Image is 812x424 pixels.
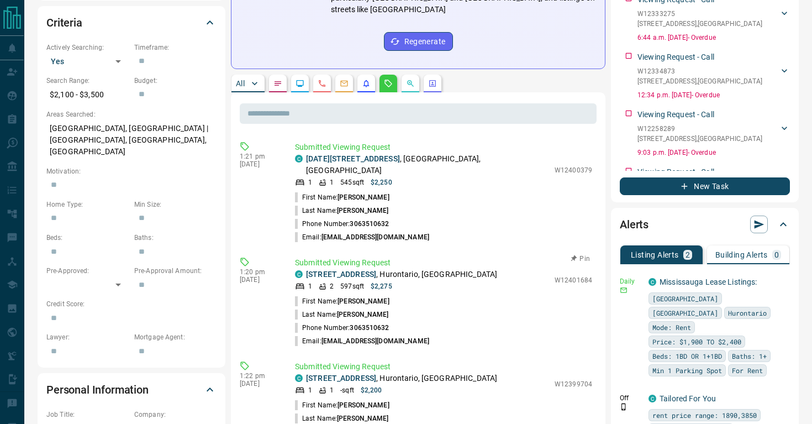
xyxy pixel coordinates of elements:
[330,177,334,187] p: 1
[637,76,762,86] p: [STREET_ADDRESS] , [GEOGRAPHIC_DATA]
[308,177,312,187] p: 1
[337,311,388,318] span: [PERSON_NAME]
[350,220,389,228] span: 3063510632
[134,200,217,210] p: Min Size:
[46,109,217,119] p: Areas Searched:
[308,385,312,395] p: 1
[652,365,722,376] span: Min 1 Parking Spot
[295,155,303,163] div: condos.ca
[620,216,648,233] h2: Alerts
[240,153,278,160] p: 1:21 pm
[637,90,790,100] p: 12:34 p.m. [DATE] - Overdue
[46,9,217,36] div: Criteria
[384,79,393,88] svg: Requests
[318,79,326,88] svg: Calls
[46,14,82,32] h2: Criteria
[295,374,303,382] div: condos.ca
[555,165,592,175] p: W12400379
[321,233,429,241] span: [EMAIL_ADDRESS][DOMAIN_NAME]
[46,266,129,276] p: Pre-Approved:
[371,281,392,291] p: $2,275
[306,374,376,383] a: [STREET_ADDRESS]
[637,7,790,31] div: W12333275[STREET_ADDRESS],[GEOGRAPHIC_DATA]
[652,410,757,421] span: rent price range: 1890,3850
[620,276,642,286] p: Daily
[240,160,278,168] p: [DATE]
[46,299,217,309] p: Credit Score:
[330,385,334,395] p: 1
[620,393,642,403] p: Off
[428,79,437,88] svg: Agent Actions
[330,281,334,291] p: 2
[236,80,245,87] p: All
[295,336,429,346] p: Email:
[637,122,790,146] div: W12258289[STREET_ADDRESS],[GEOGRAPHIC_DATA]
[46,53,129,70] div: Yes
[637,51,714,63] p: Viewing Request - Call
[652,293,718,304] span: [GEOGRAPHIC_DATA]
[240,268,278,276] p: 1:20 pm
[648,395,656,402] div: condos.ca
[406,79,415,88] svg: Opportunities
[296,79,304,88] svg: Lead Browsing Activity
[134,332,217,342] p: Mortgage Agent:
[240,380,278,388] p: [DATE]
[715,251,768,259] p: Building Alerts
[134,410,217,420] p: Company:
[306,154,400,163] a: [DATE][STREET_ADDRESS]
[295,361,592,373] p: Submitted Viewing Request
[648,278,656,286] div: condos.ca
[295,400,389,410] p: First Name:
[46,166,217,176] p: Motivation:
[46,200,129,210] p: Home Type:
[134,233,217,243] p: Baths:
[295,310,389,320] p: Last Name:
[340,177,364,187] p: 545 sqft
[620,211,790,238] div: Alerts
[46,332,129,342] p: Lawyer:
[652,336,741,347] span: Price: $1,900 TO $2,400
[46,76,129,86] p: Search Range:
[637,66,762,76] p: W12334873
[338,297,389,305] span: [PERSON_NAME]
[295,232,429,242] p: Email:
[46,119,217,161] p: [GEOGRAPHIC_DATA], [GEOGRAPHIC_DATA] | [GEOGRAPHIC_DATA], [GEOGRAPHIC_DATA], [GEOGRAPHIC_DATA]
[652,350,722,362] span: Beds: 1BD OR 1+1BD
[338,193,389,201] span: [PERSON_NAME]
[295,413,389,423] p: Last Name:
[306,269,497,280] p: , Hurontario, [GEOGRAPHIC_DATA]
[321,337,429,345] span: [EMAIL_ADDRESS][DOMAIN_NAME]
[134,266,217,276] p: Pre-Approval Amount:
[637,33,790,43] p: 6:44 a.m. [DATE] - Overdue
[637,109,714,121] p: Viewing Request - Call
[555,379,592,389] p: W12399704
[620,403,628,411] svg: Push Notification Only
[362,79,371,88] svg: Listing Alerts
[637,166,714,178] p: Viewing Request - Call
[660,394,716,403] a: Tailored For You
[134,43,217,53] p: Timeframe:
[306,153,549,176] p: , [GEOGRAPHIC_DATA], [GEOGRAPHIC_DATA]
[728,307,767,318] span: Hurontario
[306,270,376,279] a: [STREET_ADDRESS]
[134,76,217,86] p: Budget:
[637,124,762,134] p: W12258289
[371,177,392,187] p: $2,250
[637,19,762,29] p: [STREET_ADDRESS] , [GEOGRAPHIC_DATA]
[660,278,757,286] a: Mississauga Lease Listings:
[306,373,497,384] p: , Hurontario, [GEOGRAPHIC_DATA]
[46,376,217,403] div: Personal Information
[295,296,389,306] p: First Name:
[620,177,790,195] button: New Task
[295,219,389,229] p: Phone Number:
[308,281,312,291] p: 1
[337,207,388,214] span: [PERSON_NAME]
[240,372,278,380] p: 1:22 pm
[337,415,388,422] span: [PERSON_NAME]
[295,323,389,333] p: Phone Number:
[295,257,592,269] p: Submitted Viewing Request
[555,275,592,285] p: W12401684
[384,32,453,51] button: Regenerate
[340,385,354,395] p: - sqft
[46,86,129,104] p: $2,100 - $3,500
